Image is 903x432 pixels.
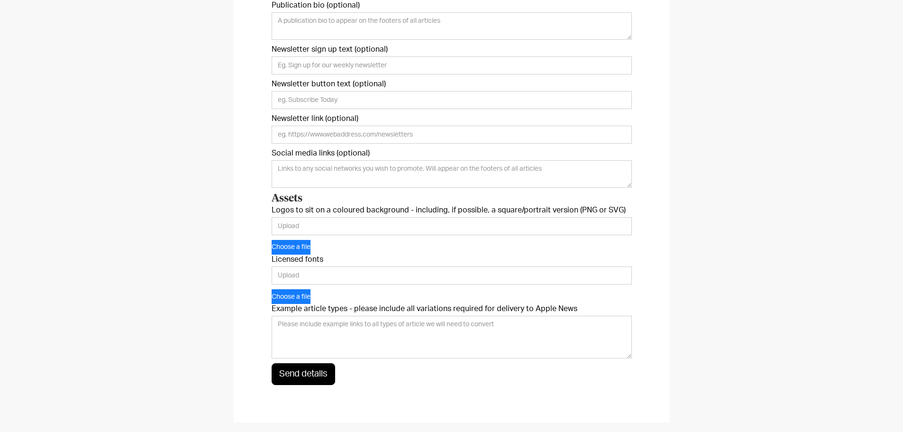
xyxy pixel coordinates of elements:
[272,363,335,385] input: Send details
[272,193,632,205] h3: Assets
[272,289,310,304] button: Choose a file
[272,255,632,264] label: Licensed fonts
[272,79,632,89] label: Newsletter button text (optional)
[272,56,632,74] input: Eg. Sign up for our weekly newsletter
[272,126,632,144] input: eg. https://www.webaddress.com/newsletters
[272,240,310,255] button: Choose a file
[272,148,632,158] label: Social media links (optional)
[272,91,632,109] input: eg. Subscribe Today
[272,0,632,10] label: Publication bio (optional)
[272,267,632,285] input: Upload
[272,304,632,313] label: Example article types - please include all variations required for delivery to Apple News
[272,45,632,54] label: Newsletter sign up text (optional)
[272,205,632,215] label: Logos to sit on a coloured background - including, if possible, a square/portrait version (PNG or...
[272,114,632,123] label: Newsletter link (optional)
[272,217,632,235] input: Upload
